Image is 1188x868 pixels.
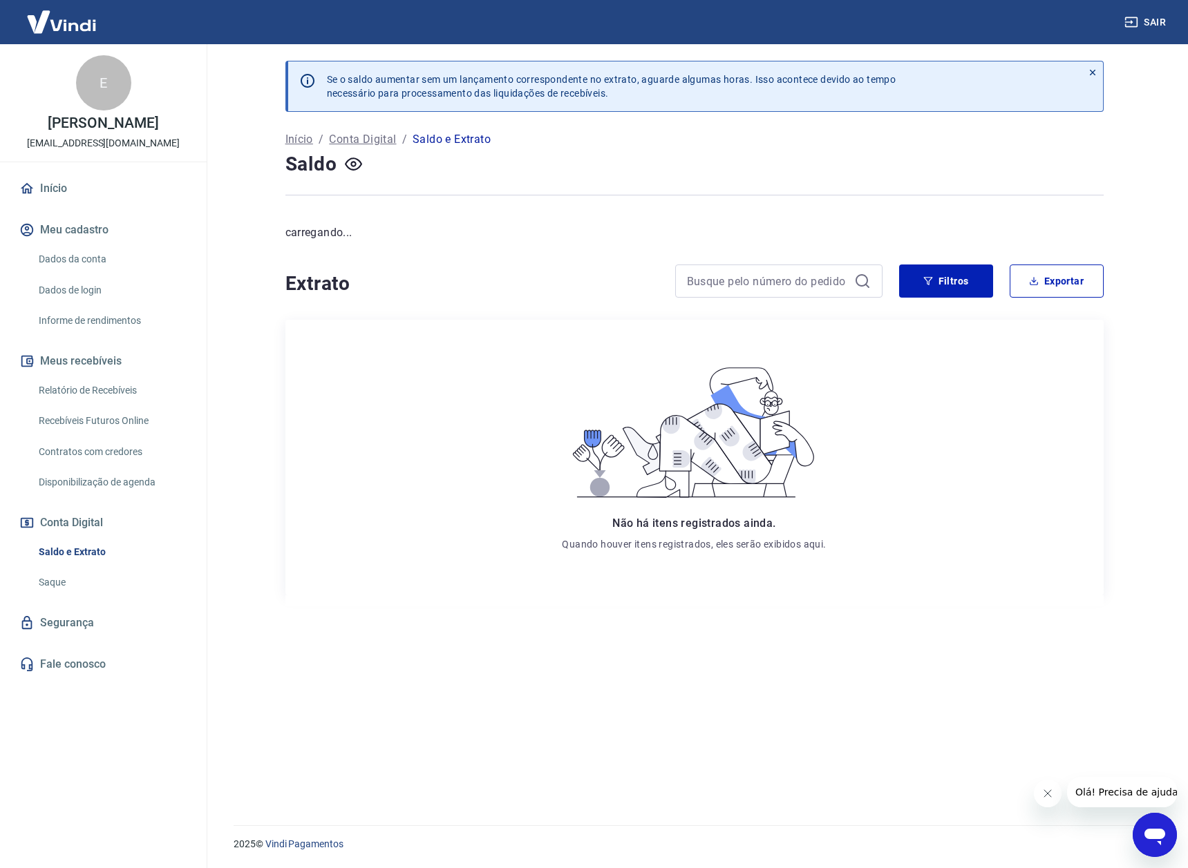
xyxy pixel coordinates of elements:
h4: Extrato [285,270,659,298]
a: Saque [33,568,190,597]
img: Vindi [17,1,106,43]
iframe: Mensagem da empresa [1067,777,1177,807]
button: Sair [1122,10,1171,35]
span: Não há itens registrados ainda. [612,517,775,530]
a: Saldo e Extrato [33,538,190,566]
button: Conta Digital [17,508,190,538]
a: Segurança [17,608,190,638]
a: Dados da conta [33,245,190,273]
a: Início [17,173,190,204]
p: / [402,131,407,148]
button: Exportar [1010,264,1104,298]
a: Dados de login [33,276,190,305]
a: Recebíveis Futuros Online [33,407,190,435]
p: 2025 © [234,837,1155,851]
a: Disponibilização de agenda [33,468,190,496]
h4: Saldo [285,151,337,178]
p: [EMAIL_ADDRESS][DOMAIN_NAME] [27,136,180,151]
iframe: Fechar mensagem [1034,780,1062,807]
p: carregando... [285,224,1104,241]
span: Olá! Precisa de ajuda? [8,10,116,21]
p: [PERSON_NAME] [48,116,158,131]
p: Quando houver itens registrados, eles serão exibidos aqui. [562,537,826,551]
button: Meus recebíveis [17,346,190,376]
a: Vindi Pagamentos [265,838,343,849]
p: Se o saldo aumentar sem um lançamento correspondente no extrato, aguarde algumas horas. Isso acon... [327,73,896,100]
p: / [319,131,323,148]
a: Conta Digital [329,131,396,148]
input: Busque pelo número do pedido [687,271,849,291]
a: Fale conosco [17,649,190,679]
iframe: Botão para abrir a janela de mensagens [1133,813,1177,857]
a: Contratos com credores [33,438,190,466]
button: Meu cadastro [17,215,190,245]
a: Início [285,131,313,148]
p: Saldo e Extrato [413,131,491,148]
button: Filtros [899,264,993,298]
a: Informe de rendimentos [33,307,190,335]
a: Relatório de Recebíveis [33,376,190,405]
div: E [76,55,131,110]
